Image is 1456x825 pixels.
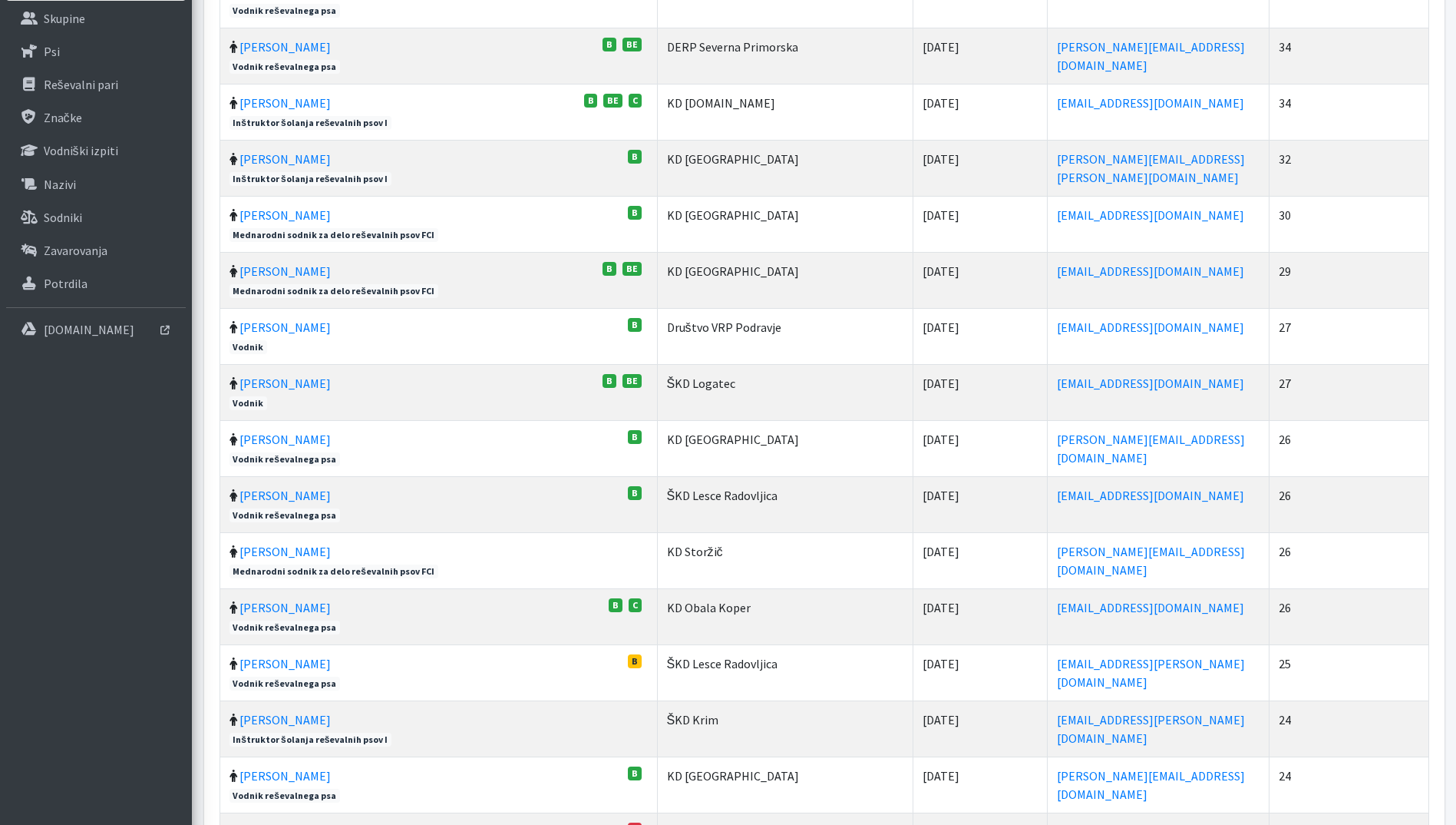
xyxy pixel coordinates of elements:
td: KD [DOMAIN_NAME] [658,84,914,140]
a: [PERSON_NAME] [239,376,331,391]
span: Vodnik reševalnega psa [229,509,340,522]
span: Vodnik reševalnega psa [229,452,340,466]
span: B [628,767,642,780]
td: 25 [1269,644,1428,701]
span: B [628,206,642,220]
td: [DATE] [913,364,1048,420]
td: [DATE] [913,588,1048,644]
span: B [628,430,642,444]
td: KD [GEOGRAPHIC_DATA] [658,140,914,196]
span: B [603,374,616,388]
a: [PERSON_NAME] [239,544,331,559]
td: [DATE] [913,308,1048,364]
span: Mednarodni sodnik za delo reševalnih psov FCI [229,284,438,298]
a: [PERSON_NAME][EMAIL_ADDRESS][DOMAIN_NAME] [1057,544,1245,578]
td: ŠKD Logatec [658,364,914,420]
a: [PERSON_NAME][EMAIL_ADDRESS][DOMAIN_NAME] [1057,39,1245,73]
a: Potrdila [6,268,186,299]
td: 26 [1269,532,1428,588]
td: [DATE] [913,420,1048,476]
a: [PERSON_NAME] [239,151,331,167]
p: Sodniki [44,210,82,225]
a: [PERSON_NAME] [239,39,331,55]
td: 34 [1269,84,1428,140]
span: C [629,598,642,612]
span: Vodnik reševalnega psa [229,60,340,74]
span: B [603,38,616,51]
span: Inštruktor šolanja reševalnih psov I [229,733,392,747]
a: [PERSON_NAME] [239,712,331,727]
span: Inštruktor šolanja reševalnih psov I [229,172,392,186]
a: [PERSON_NAME] [239,488,331,503]
p: Skupine [44,11,85,26]
a: [PERSON_NAME] [239,432,331,447]
td: KD [GEOGRAPHIC_DATA] [658,757,914,813]
span: Vodnik [229,340,268,354]
a: Nazivi [6,169,186,200]
span: B [603,262,616,276]
td: [DATE] [913,252,1048,308]
span: Vodnik reševalnega psa [229,677,340,691]
span: BE [603,94,622,108]
span: BE [622,374,642,388]
td: 26 [1269,420,1428,476]
a: [PERSON_NAME] [239,207,331,223]
span: Inštruktor šolanja reševalnih psov I [229,116,392,130]
p: Vodniški izpiti [44,143,118,158]
a: [PERSON_NAME] [239,263,331,279]
a: [PERSON_NAME] [239,768,331,784]
td: [DATE] [913,644,1048,701]
td: Društvo VRP Podravje [658,308,914,364]
p: [DOMAIN_NAME] [44,322,134,337]
p: Zavarovanja [44,243,107,258]
span: B [584,94,598,108]
span: B [628,318,642,332]
a: [EMAIL_ADDRESS][DOMAIN_NAME] [1057,320,1244,335]
td: DERP Severna Primorska [658,28,914,84]
a: [DOMAIN_NAME] [6,314,186,345]
span: B [628,486,642,500]
td: 27 [1269,308,1428,364]
span: Vodnik reševalnega psa [229,789,340,803]
span: Mednarodni sodnik za delo reševalnih psov FCI [229,228,438,242]
p: Psi [44,44,60,59]
p: Reševalni pari [44,77,118,92]
a: [EMAIL_ADDRESS][DOMAIN_NAME] [1057,376,1244,391]
td: 24 [1269,757,1428,813]
a: [PERSON_NAME] [239,95,331,111]
td: [DATE] [913,701,1048,757]
td: [DATE] [913,28,1048,84]
span: C [629,94,642,108]
td: [DATE] [913,196,1048,252]
td: ŠKD Lesce Radovljica [658,644,914,701]
td: ŠKD Lesce Radovljica [658,476,914,532]
p: Značke [44,110,82,125]
td: KD [GEOGRAPHIC_DATA] [658,196,914,252]
td: [DATE] [913,532,1048,588]
td: 26 [1269,588,1428,644]
td: 34 [1269,28,1428,84]
span: Mednarodni sodnik za delo reševalnih psov FCI [229,565,438,578]
a: [PERSON_NAME] [239,656,331,671]
a: Vodniški izpiti [6,135,186,166]
a: Reševalni pari [6,69,186,100]
td: [DATE] [913,140,1048,196]
span: Vodnik [229,396,268,410]
a: [EMAIL_ADDRESS][DOMAIN_NAME] [1057,207,1244,223]
td: [DATE] [913,757,1048,813]
span: B [628,150,642,164]
td: [DATE] [913,476,1048,532]
a: Značke [6,102,186,133]
a: [PERSON_NAME][EMAIL_ADDRESS][DOMAIN_NAME] [1057,768,1245,802]
td: 26 [1269,476,1428,532]
td: KD [GEOGRAPHIC_DATA] [658,420,914,476]
td: ŠKD Krim [658,701,914,757]
a: [EMAIL_ADDRESS][PERSON_NAME][DOMAIN_NAME] [1057,656,1245,690]
a: [EMAIL_ADDRESS][DOMAIN_NAME] [1057,95,1244,111]
span: BE [622,38,642,51]
a: Zavarovanja [6,235,186,266]
td: KD Obala Koper [658,588,914,644]
td: 27 [1269,364,1428,420]
a: [EMAIL_ADDRESS][DOMAIN_NAME] [1057,488,1244,503]
td: 29 [1269,252,1428,308]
